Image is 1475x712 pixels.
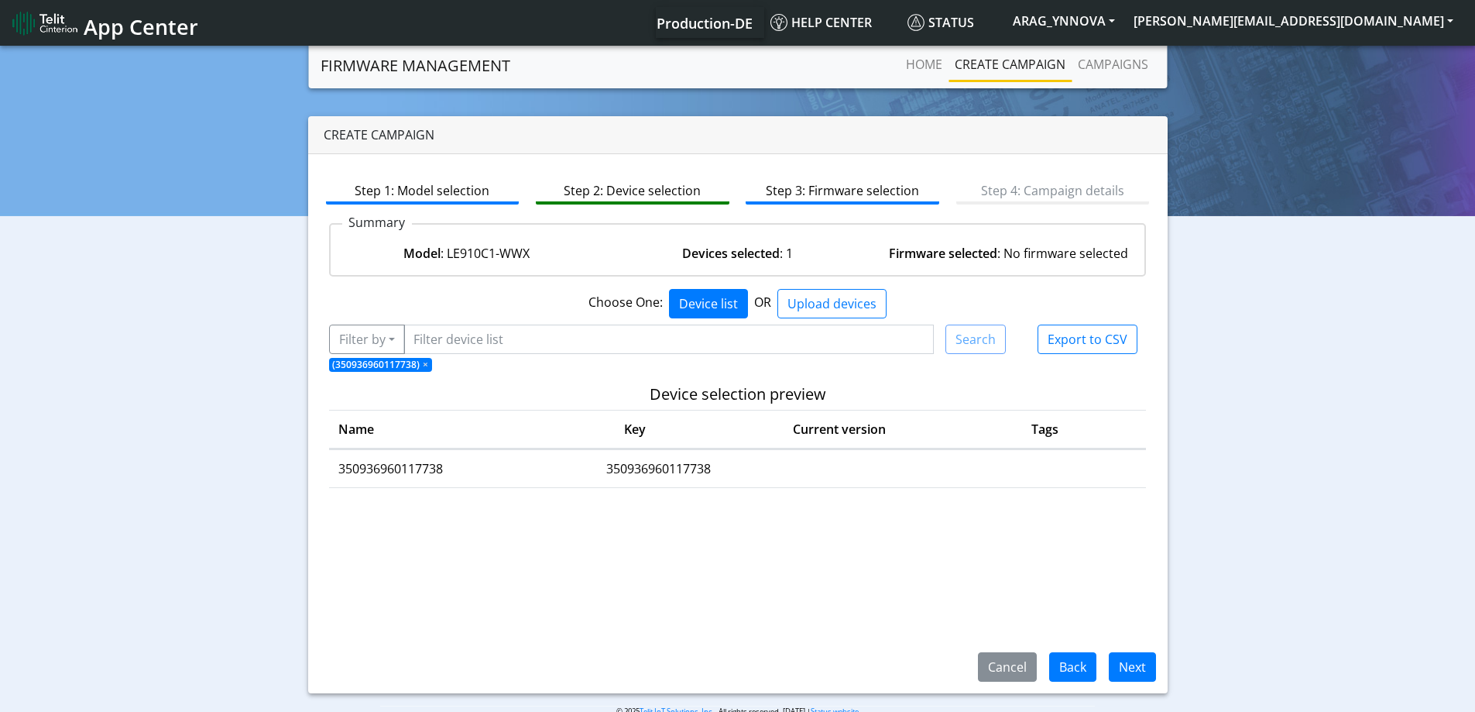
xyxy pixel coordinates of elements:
[423,360,428,370] button: Close
[657,14,753,33] span: Production-DE
[403,245,441,262] strong: Model
[754,294,771,311] span: OR
[746,175,939,205] a: Step 3: Firmware selection
[534,411,736,449] th: Key
[329,325,405,354] button: Filter by
[1109,652,1156,682] button: Next
[331,244,602,263] div: : LE910C1-WWX
[12,6,196,40] a: App Center
[682,245,780,262] strong: Devices selected
[329,358,433,372] span: (350936960117738)
[342,213,412,232] p: Summary
[326,175,520,205] a: Step 1: Model selection
[764,7,901,38] a: Help center
[403,325,935,354] input: Filter device list
[770,14,872,31] span: Help center
[901,7,1003,38] a: Status
[329,385,1147,404] h5: Device selection preview
[1003,7,1124,35] button: ARAG_YNNOVA
[321,50,510,81] a: Firmware management
[588,294,663,311] span: Choose One:
[536,175,729,205] a: Step 2: Device selection
[423,358,428,371] span: ×
[1049,652,1096,682] button: Back
[308,116,1168,154] div: Create campaign
[12,11,77,36] img: logo-telit-cinterion-gw-new.png
[548,450,768,488] td: 350936960117738
[889,245,997,262] strong: Firmware selected
[907,14,924,31] img: status.svg
[1124,7,1463,35] button: [PERSON_NAME][EMAIL_ADDRESS][DOMAIN_NAME]
[948,49,1072,80] a: Create campaign
[1038,325,1137,354] button: Export to CSV
[669,289,748,318] button: Device list
[873,244,1144,263] div: : No firmware selected
[656,7,752,38] a: Your current platform instance
[978,652,1037,682] button: Cancel
[1072,49,1154,80] a: Campaigns
[736,411,943,449] th: Current version
[900,49,948,80] a: Home
[943,411,1146,449] th: Tags
[907,14,974,31] span: Status
[329,450,549,488] td: 350936960117738
[329,411,534,449] th: Name
[777,289,887,318] button: Upload devices
[84,12,198,41] span: App Center
[770,14,787,31] img: knowledge.svg
[602,244,873,263] div: : 1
